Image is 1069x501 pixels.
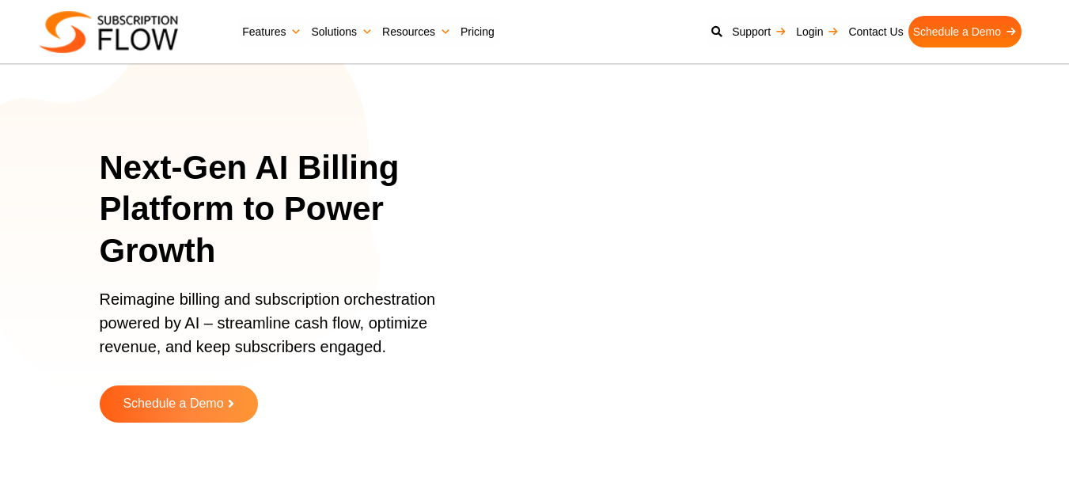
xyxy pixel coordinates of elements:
a: Pricing [456,16,499,47]
a: Features [237,16,306,47]
a: Support [727,16,791,47]
a: Solutions [306,16,377,47]
h1: Next-Gen AI Billing Platform to Power Growth [100,147,494,272]
img: Subscriptionflow [40,11,178,53]
p: Reimagine billing and subscription orchestration powered by AI – streamline cash flow, optimize r... [100,287,474,374]
span: Schedule a Demo [123,397,223,411]
a: Schedule a Demo [908,16,1022,47]
a: Schedule a Demo [100,385,258,423]
a: Resources [377,16,456,47]
a: Login [791,16,843,47]
a: Contact Us [843,16,908,47]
